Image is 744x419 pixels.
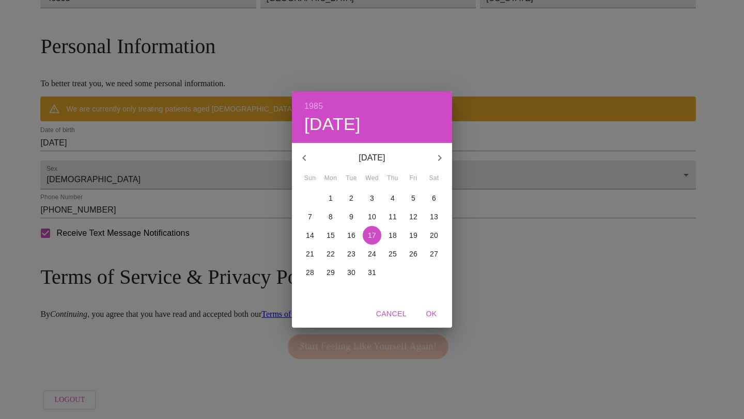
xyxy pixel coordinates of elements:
button: 21 [301,245,319,263]
span: Thu [383,173,402,184]
p: 27 [430,249,438,259]
p: 28 [306,267,314,278]
button: 30 [342,263,361,282]
button: 26 [404,245,423,263]
p: 4 [391,193,395,203]
button: 8 [321,207,340,226]
p: 15 [327,230,335,240]
button: 22 [321,245,340,263]
button: 2 [342,189,361,207]
span: Fri [404,173,423,184]
p: 17 [368,230,376,240]
p: 12 [409,212,417,222]
button: 17 [363,226,381,245]
button: 5 [404,189,423,207]
button: 1 [321,189,340,207]
p: 10 [368,212,376,222]
p: 11 [389,212,397,222]
button: 29 [321,263,340,282]
span: OK [419,308,444,320]
span: Cancel [376,308,407,320]
button: 9 [342,207,361,226]
p: 30 [347,267,355,278]
button: 18 [383,226,402,245]
p: 3 [370,193,374,203]
p: 14 [306,230,314,240]
p: [DATE] [317,152,427,164]
p: 24 [368,249,376,259]
span: Wed [363,173,381,184]
p: 23 [347,249,355,259]
button: 7 [301,207,319,226]
button: 10 [363,207,381,226]
p: 9 [349,212,353,222]
p: 7 [308,212,312,222]
p: 1 [329,193,333,203]
p: 5 [411,193,415,203]
p: 13 [430,212,438,222]
button: OK [415,304,448,324]
button: 24 [363,245,381,263]
p: 20 [430,230,438,240]
p: 8 [329,212,333,222]
p: 22 [327,249,335,259]
button: 16 [342,226,361,245]
button: 13 [425,207,443,226]
span: Sat [425,173,443,184]
p: 25 [389,249,397,259]
button: [DATE] [304,114,361,135]
button: 27 [425,245,443,263]
span: Sun [301,173,319,184]
button: 31 [363,263,381,282]
p: 21 [306,249,314,259]
p: 6 [432,193,436,203]
button: 28 [301,263,319,282]
button: 3 [363,189,381,207]
p: 31 [368,267,376,278]
p: 18 [389,230,397,240]
button: 15 [321,226,340,245]
p: 16 [347,230,355,240]
button: 19 [404,226,423,245]
button: 11 [383,207,402,226]
button: 20 [425,226,443,245]
button: 12 [404,207,423,226]
p: 29 [327,267,335,278]
button: Cancel [372,304,411,324]
button: 23 [342,245,361,263]
p: 19 [409,230,417,240]
span: Mon [321,173,340,184]
button: 6 [425,189,443,207]
p: 26 [409,249,417,259]
button: 4 [383,189,402,207]
span: Tue [342,173,361,184]
p: 2 [349,193,353,203]
button: 25 [383,245,402,263]
button: 1985 [304,99,323,114]
button: 14 [301,226,319,245]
